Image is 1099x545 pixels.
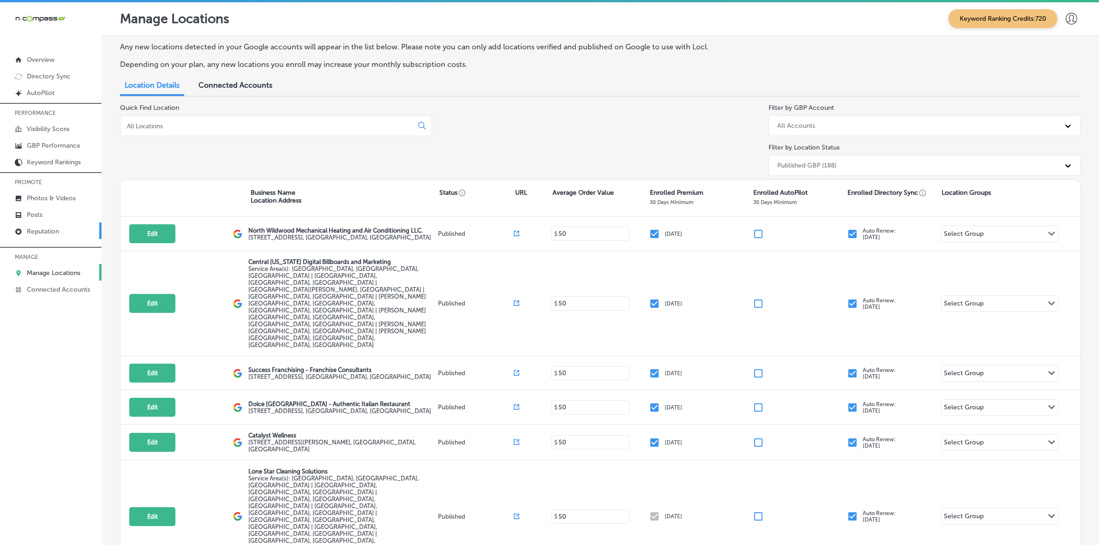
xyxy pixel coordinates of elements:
[665,231,682,237] p: [DATE]
[233,229,242,239] img: logo
[554,439,558,446] p: $
[129,224,175,243] button: Edit
[27,228,59,235] p: Reputation
[944,512,984,523] div: Select Group
[665,404,682,411] p: [DATE]
[665,513,682,520] p: [DATE]
[233,512,242,521] img: logo
[863,510,896,523] p: Auto Renew: [DATE]
[553,189,614,197] p: Average Order Value
[248,407,431,414] label: [STREET_ADDRESS] , [GEOGRAPHIC_DATA], [GEOGRAPHIC_DATA]
[650,189,703,197] p: Enrolled Premium
[554,231,558,237] p: $
[515,189,527,197] p: URL
[129,507,175,526] button: Edit
[753,199,797,205] p: 30 Days Minimum
[248,432,436,439] p: Catalyst Wellness
[248,265,426,348] span: Orlando, FL, USA | Kissimmee, FL, USA | Meadow Woods, FL 32824, USA | Hunters Creek, FL 32837, US...
[777,122,815,130] div: All Accounts
[554,404,558,411] p: $
[248,468,436,475] p: Lone Star Cleaning Solutions
[863,297,896,310] p: Auto Renew: [DATE]
[777,162,836,169] div: Published GBP (188)
[126,122,411,130] input: All Locations
[129,364,175,383] button: Edit
[27,211,42,219] p: Posts
[753,189,808,197] p: Enrolled AutoPilot
[233,438,242,447] img: logo
[120,11,229,26] p: Manage Locations
[944,230,984,240] div: Select Group
[438,513,514,520] p: Published
[27,142,80,150] p: GBP Performance
[944,299,984,310] div: Select Group
[27,158,81,166] p: Keyword Rankings
[27,72,71,80] p: Directory Sync
[27,269,80,277] p: Manage Locations
[554,370,558,377] p: $
[120,60,745,69] p: Depending on your plan, any new locations you enroll may increase your monthly subscription costs.
[248,366,431,373] p: Success Franchising - Franchise Consultants
[198,81,272,90] span: Connected Accounts
[944,369,984,380] div: Select Group
[120,104,179,112] label: Quick Find Location
[120,42,745,51] p: Any new locations detected in your Google accounts will appear in the list below. Please note you...
[863,436,896,449] p: Auto Renew: [DATE]
[27,89,54,97] p: AutoPilot
[944,403,984,414] div: Select Group
[863,367,896,380] p: Auto Renew: [DATE]
[438,439,514,446] p: Published
[665,300,682,307] p: [DATE]
[233,299,242,308] img: logo
[769,144,840,151] label: Filter by Location Status
[248,373,431,380] label: [STREET_ADDRESS] , [GEOGRAPHIC_DATA], [GEOGRAPHIC_DATA]
[129,294,175,313] button: Edit
[248,234,431,241] label: [STREET_ADDRESS] , [GEOGRAPHIC_DATA], [GEOGRAPHIC_DATA]
[27,194,76,202] p: Photos & Videos
[248,227,431,234] p: North Wildwood Mechanical Heating and Air Conditioning LLC.
[248,258,436,265] p: Central [US_STATE] Digital Billboards and Marketing
[438,404,514,411] p: Published
[27,286,90,293] p: Connected Accounts
[949,9,1057,28] span: Keyword Ranking Credits: 720
[27,56,54,64] p: Overview
[847,189,926,197] p: Enrolled Directory Sync
[248,439,436,453] label: [STREET_ADDRESS][PERSON_NAME] , [GEOGRAPHIC_DATA], [GEOGRAPHIC_DATA]
[251,189,301,204] p: Business Name Location Address
[439,189,515,197] p: Status
[944,438,984,449] div: Select Group
[248,401,431,407] p: Dolce [GEOGRAPHIC_DATA] - Authentic Italian Restaurant
[554,300,558,307] p: $
[665,370,682,377] p: [DATE]
[27,125,70,133] p: Visibility Score
[129,398,175,417] button: Edit
[438,230,514,237] p: Published
[554,513,558,520] p: $
[863,401,896,414] p: Auto Renew: [DATE]
[233,369,242,378] img: logo
[129,433,175,452] button: Edit
[438,300,514,307] p: Published
[438,370,514,377] p: Published
[233,403,242,412] img: logo
[665,439,682,446] p: [DATE]
[15,14,66,23] img: 660ab0bf-5cc7-4cb8-ba1c-48b5ae0f18e60NCTV_CLogo_TV_Black_-500x88.png
[769,104,834,112] label: Filter by GBP Account
[125,81,180,90] span: Location Details
[650,199,693,205] p: 30 Days Minimum
[942,189,991,197] p: Location Groups
[863,228,896,240] p: Auto Renew: [DATE]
